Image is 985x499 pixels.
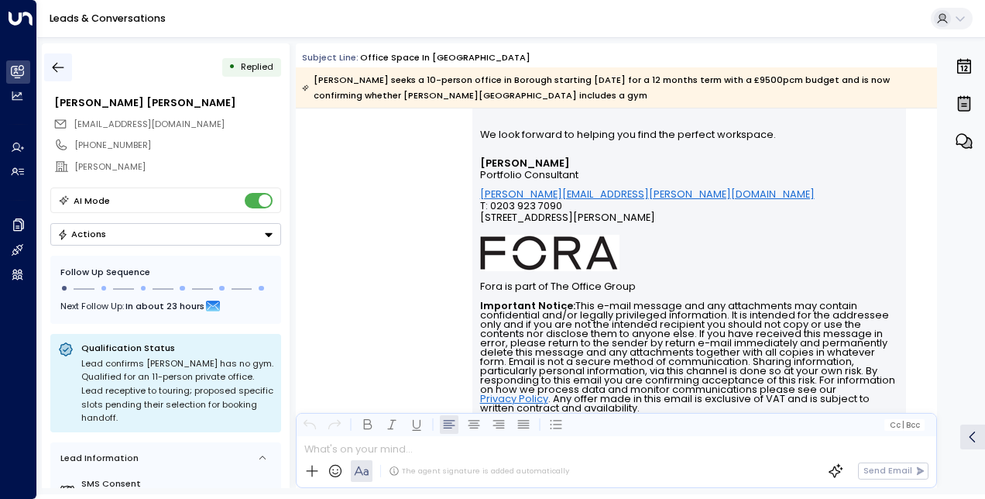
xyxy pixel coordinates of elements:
[81,342,273,354] p: Qualification Status
[74,160,280,174] div: [PERSON_NAME]
[300,415,319,434] button: Undo
[74,139,280,152] div: [PHONE_NUMBER]
[60,266,271,279] div: Follow Up Sequence
[125,298,204,315] span: In about 23 hours
[480,299,575,312] strong: Important Notice:
[902,421,904,429] span: |
[480,394,548,404] a: Privacy Policy
[480,235,619,271] img: AIorK4ysLkpAD1VLoJghiceWoVRmgk1XU2vrdoLkeDLGAFfv_vh6vnfJOA1ilUWLDOVq3gZTs86hLsHm3vG-
[54,95,280,110] div: [PERSON_NAME] [PERSON_NAME]
[74,118,225,131] span: charlilucy@aol.com
[50,12,166,25] a: Leads & Conversations
[56,452,139,465] div: Lead Information
[74,193,110,208] div: AI Mode
[50,223,281,246] button: Actions
[57,229,106,239] div: Actions
[302,51,359,64] span: Subject Line:
[480,169,578,181] span: Portfolio Consultant
[480,157,570,170] font: [PERSON_NAME]
[60,298,271,315] div: Next Follow Up:
[480,212,655,235] span: [STREET_ADDRESS][PERSON_NAME]
[884,419,925,431] button: Cc|Bcc
[81,477,276,490] label: SMS Consent
[480,299,897,461] font: This e-mail message and any attachments may contain confidential and/or legally privileged inform...
[325,415,344,434] button: Redo
[480,280,636,293] font: Fora is part of The Office Group
[241,60,273,73] span: Replied
[389,466,569,477] div: The agent signature is added automatically
[480,188,815,200] a: [PERSON_NAME][EMAIL_ADDRESS][PERSON_NAME][DOMAIN_NAME]
[81,357,273,425] div: Lead confirms [PERSON_NAME] has no gym. Qualified for an 11-person private office. Lead receptive...
[50,223,281,246] div: Button group with a nested menu
[74,118,225,130] span: [EMAIL_ADDRESS][DOMAIN_NAME]
[360,51,530,64] div: Office Space in [GEOGRAPHIC_DATA]
[890,421,920,429] span: Cc Bcc
[302,72,929,103] div: [PERSON_NAME] seeks a 10-person office in Borough starting [DATE] for a 12 months term with a £95...
[228,56,235,78] div: •
[480,200,562,212] span: T: 0203 923 7090
[480,157,899,459] div: Signature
